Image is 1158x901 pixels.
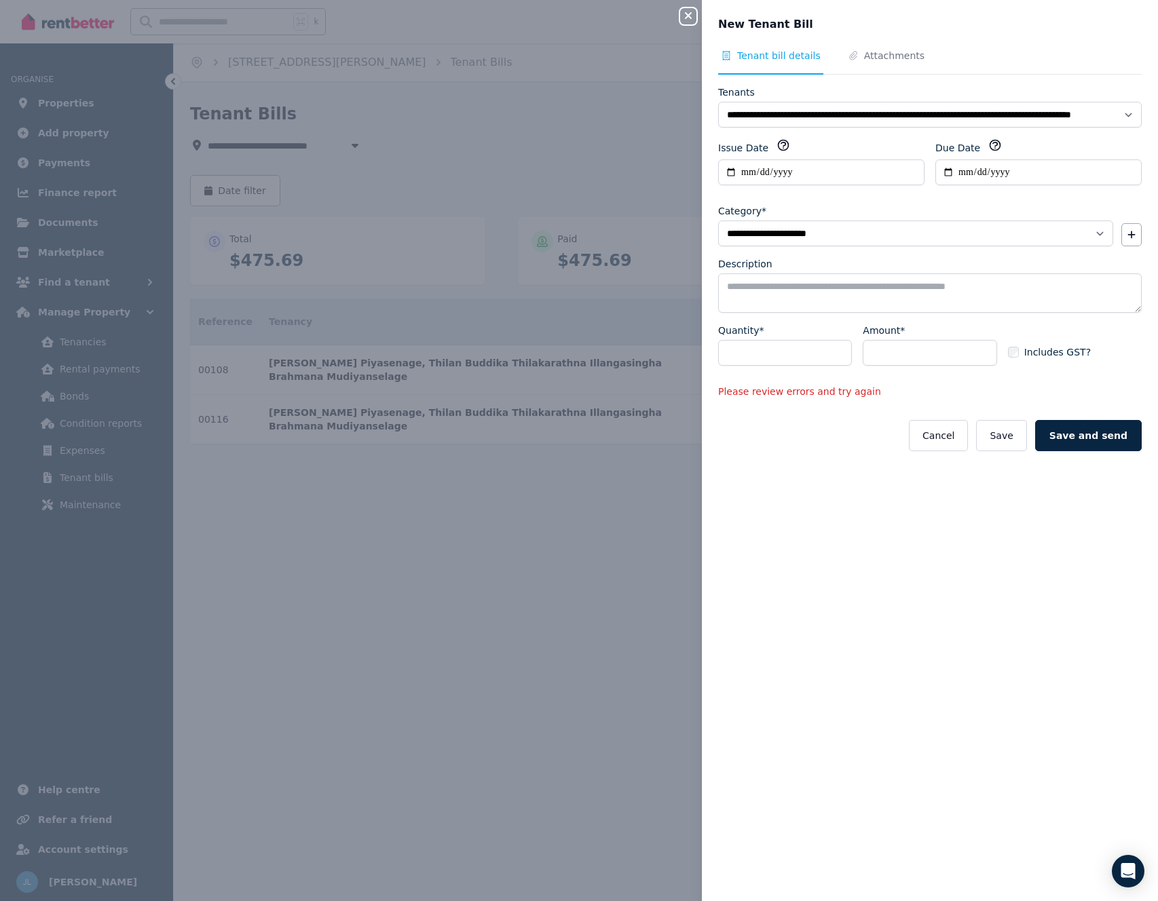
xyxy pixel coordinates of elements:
div: Open Intercom Messenger [1112,855,1144,887]
label: Tenants [718,85,755,99]
span: Includes GST? [1024,345,1091,359]
nav: Tabs [718,49,1142,75]
span: New Tenant Bill [718,16,813,33]
button: Save [976,420,1026,451]
span: Tenant bill details [737,49,821,62]
label: Description [718,257,772,271]
label: Due Date [935,141,980,155]
input: Includes GST? [1008,347,1019,358]
button: Save and send [1035,420,1142,451]
label: Category* [718,204,766,218]
label: Amount* [863,324,905,337]
button: Cancel [909,420,968,451]
label: Issue Date [718,141,768,155]
span: Attachments [864,49,924,62]
label: Quantity* [718,324,764,337]
p: Please review errors and try again [718,385,1142,398]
